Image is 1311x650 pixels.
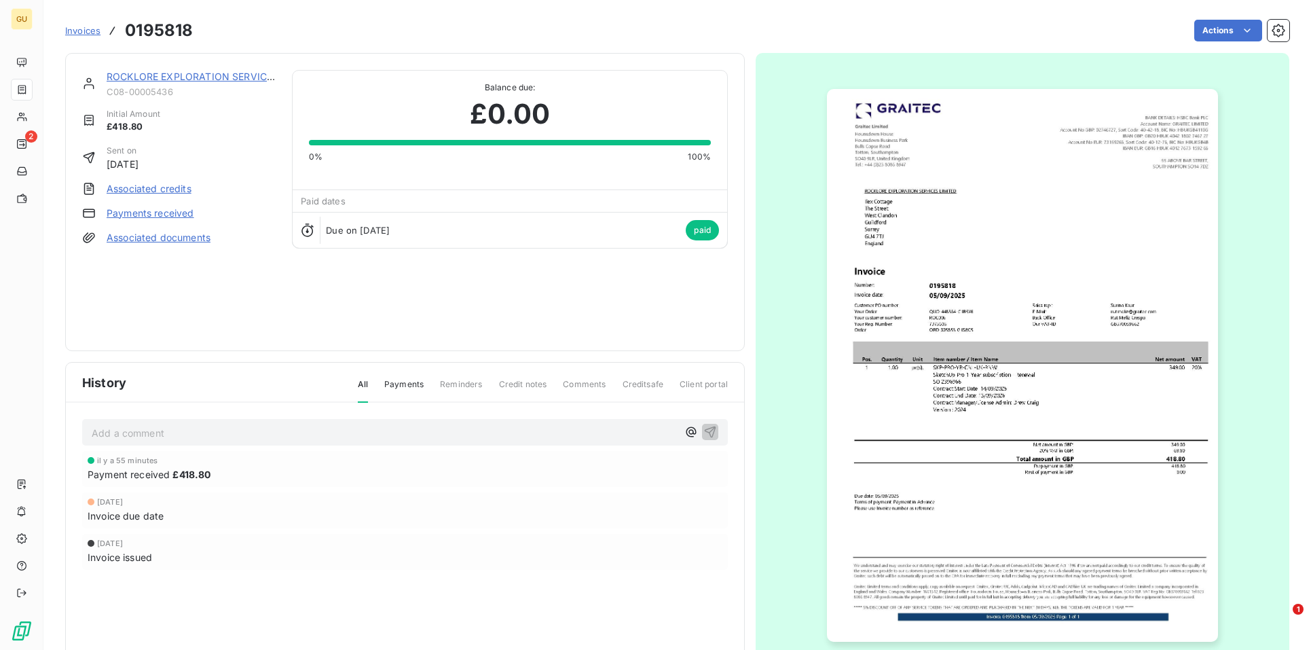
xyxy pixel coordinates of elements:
span: Balance due: [309,82,711,94]
span: Client portal [680,378,728,401]
span: il y a 55 minutes [97,456,158,465]
span: Invoice issued [88,550,152,564]
div: GU [11,8,33,30]
span: Credit notes [499,378,547,401]
a: Associated credits [107,182,191,196]
span: Reminders [440,378,482,401]
span: All [358,378,368,403]
span: 0% [309,151,322,163]
span: 1 [1293,604,1304,615]
span: Due on [DATE] [326,225,390,236]
a: Associated documents [107,231,210,245]
span: Invoices [65,25,100,36]
span: £418.80 [172,467,210,482]
span: 2 [25,130,37,143]
span: Paid dates [301,196,346,206]
span: C08-00005436 [107,86,276,97]
span: Invoice due date [88,509,164,523]
span: Comments [563,378,606,401]
span: Sent on [107,145,139,157]
a: ROCKLORE EXPLORATION SERVICES LIMITED [107,71,320,82]
span: £0.00 [470,94,551,134]
span: Initial Amount [107,108,160,120]
a: Payments received [107,206,194,220]
span: paid [686,220,719,240]
img: Logo LeanPay [11,620,33,642]
span: Payments [384,378,424,401]
span: History [82,374,126,392]
a: Invoices [65,24,100,37]
span: [DATE] [97,498,123,506]
span: [DATE] [107,157,139,171]
span: 100% [688,151,711,163]
h3: 0195818 [125,18,193,43]
span: Creditsafe [623,378,664,401]
span: Payment received [88,467,170,482]
iframe: Intercom live chat [1265,604,1297,636]
button: Actions [1194,20,1262,41]
span: [DATE] [97,539,123,547]
img: invoice_thumbnail [827,89,1218,642]
span: £418.80 [107,120,160,134]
